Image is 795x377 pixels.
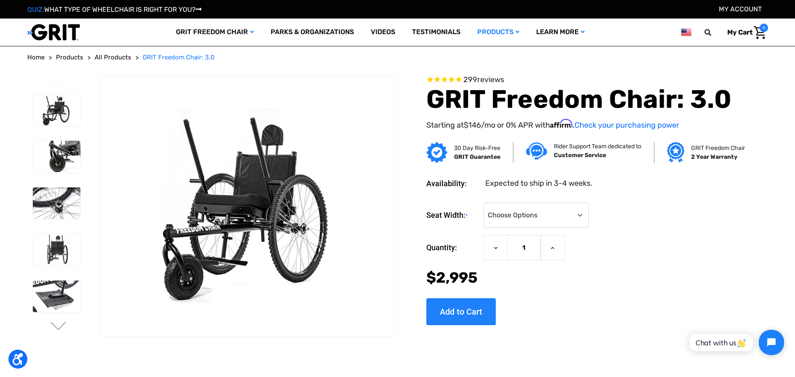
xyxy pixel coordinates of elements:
a: Learn More [528,19,593,46]
span: Home [27,53,45,61]
iframe: Tidio Chat [680,323,791,362]
span: QUIZ: [27,5,44,13]
strong: Customer Service [554,152,606,159]
p: Rider Support Team dedicated to [554,142,641,151]
a: All Products [95,53,131,62]
img: GRIT Freedom Chair: 3.0 [33,141,80,173]
img: us.png [681,27,691,37]
p: Starting at /mo or 0% APR with . [426,119,742,131]
strong: GRIT Guarantee [454,153,500,160]
img: Customer service [526,142,547,160]
nav: Breadcrumb [27,53,768,62]
span: reviews [477,75,504,84]
input: Add to Cart [426,298,496,325]
img: GRIT Freedom Chair: 3.0 [33,187,80,219]
span: $2,995 [426,269,478,286]
label: Seat Width: [426,203,479,228]
dd: Expected to ship in 3-4 weeks. [485,178,593,189]
p: 30 Day Risk-Free [454,144,500,152]
a: Testimonials [404,19,469,46]
a: Account [719,5,762,13]
img: Cart [754,26,766,39]
span: Affirm [550,119,572,128]
p: GRIT Freedom Chair [691,144,745,152]
span: Products [56,53,83,61]
span: 0 [760,24,768,32]
dt: Availability: [426,178,479,189]
a: QUIZ:WHAT TYPE OF WHEELCHAIR IS RIGHT FOR YOU? [27,5,202,13]
span: All Products [95,53,131,61]
img: GRIT Freedom Chair: 3.0 [33,234,80,266]
strong: 2 Year Warranty [691,153,737,160]
img: GRIT Freedom Chair: 3.0 [33,281,80,313]
a: Parks & Organizations [262,19,362,46]
a: Products [469,19,528,46]
span: $146 [464,120,481,130]
span: 299 reviews [463,75,504,84]
a: Products [56,53,83,62]
span: GRIT Freedom Chair: 3.0 [143,53,215,61]
span: Rated 4.6 out of 5 stars 299 reviews [426,75,742,85]
a: GRIT Freedom Chair [168,19,262,46]
button: Go to slide 2 of 3 [50,322,67,332]
a: GRIT Freedom Chair: 3.0 [143,53,215,62]
img: GRIT Freedom Chair: 3.0 [33,94,80,126]
input: Search [708,24,721,41]
img: GRIT All-Terrain Wheelchair and Mobility Equipment [27,24,80,41]
a: Check your purchasing power - Learn more about Affirm Financing (opens in modal) [574,120,679,130]
img: Grit freedom [667,142,684,163]
img: GRIT Guarantee [426,142,447,163]
a: Cart with 0 items [721,24,768,41]
span: My Cart [727,28,752,36]
label: Quantity: [426,235,479,260]
img: GRIT Freedom Chair: 3.0 [101,108,394,304]
button: Go to slide 3 of 3 [50,79,67,89]
a: Videos [362,19,404,46]
a: Home [27,53,45,62]
h1: GRIT Freedom Chair: 3.0 [426,84,742,115]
